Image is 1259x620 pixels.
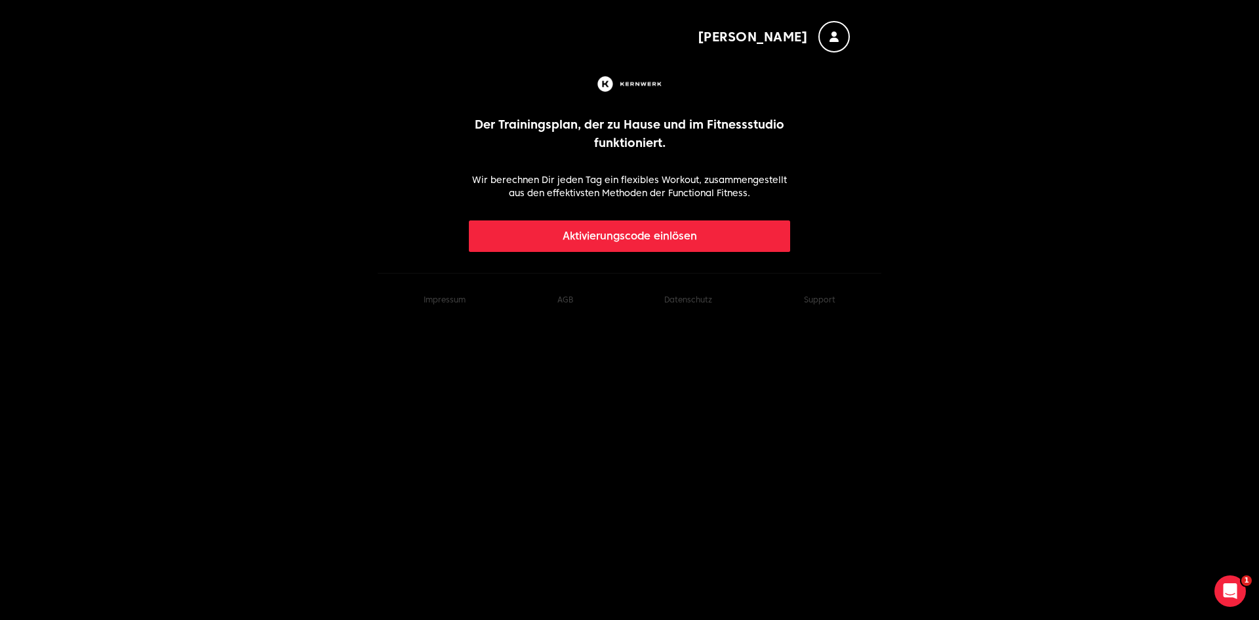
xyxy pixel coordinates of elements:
p: Wir berechnen Dir jeden Tag ein flexibles Workout, zusammengestellt aus den effektivsten Methoden... [469,173,791,199]
p: Der Trainingsplan, der zu Hause und im Fitnessstudio funktioniert. [469,115,791,152]
iframe: Intercom live chat [1214,575,1246,607]
button: Support [804,295,835,305]
a: Datenschutz [664,295,712,304]
a: Impressum [424,295,466,304]
a: AGB [557,295,573,304]
button: [PERSON_NAME] [698,21,850,52]
span: 1 [1241,575,1252,586]
span: [PERSON_NAME] [698,28,809,46]
button: Aktivierungscode einlösen [469,220,791,252]
img: Kernwerk® [595,73,664,94]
